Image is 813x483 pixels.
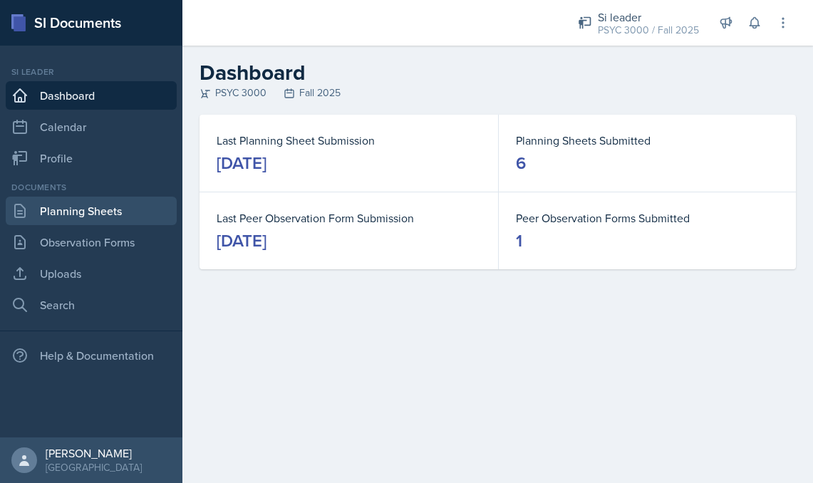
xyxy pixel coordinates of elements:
[516,229,522,252] div: 1
[217,132,481,149] dt: Last Planning Sheet Submission
[6,197,177,225] a: Planning Sheets
[6,66,177,78] div: Si leader
[6,259,177,288] a: Uploads
[516,152,526,175] div: 6
[516,209,780,227] dt: Peer Observation Forms Submitted
[6,181,177,194] div: Documents
[217,152,266,175] div: [DATE]
[6,81,177,110] a: Dashboard
[200,60,796,85] h2: Dashboard
[6,113,177,141] a: Calendar
[46,446,142,460] div: [PERSON_NAME]
[6,144,177,172] a: Profile
[6,341,177,370] div: Help & Documentation
[598,9,699,26] div: Si leader
[217,229,266,252] div: [DATE]
[6,291,177,319] a: Search
[516,132,780,149] dt: Planning Sheets Submitted
[217,209,481,227] dt: Last Peer Observation Form Submission
[598,23,699,38] div: PSYC 3000 / Fall 2025
[6,228,177,256] a: Observation Forms
[200,85,796,100] div: PSYC 3000 Fall 2025
[46,460,142,474] div: [GEOGRAPHIC_DATA]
